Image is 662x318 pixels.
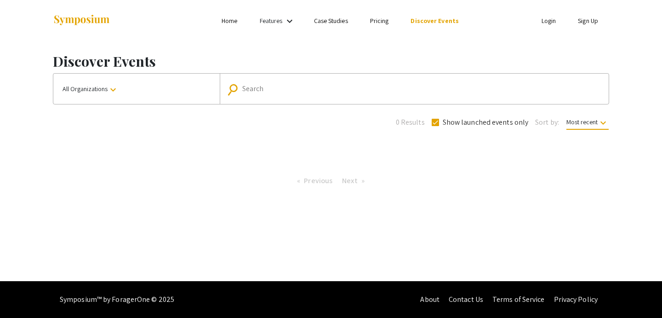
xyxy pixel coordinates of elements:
[284,16,295,27] mat-icon: Expand Features list
[443,117,529,128] span: Show launched events only
[542,17,556,25] a: Login
[535,117,559,128] span: Sort by:
[492,295,545,304] a: Terms of Service
[370,17,389,25] a: Pricing
[449,295,483,304] a: Contact Us
[554,295,598,304] a: Privacy Policy
[222,17,237,25] a: Home
[396,117,425,128] span: 0 Results
[63,85,119,93] span: All Organizations
[304,176,332,185] span: Previous
[420,295,439,304] a: About
[566,118,609,130] span: Most recent
[53,14,110,27] img: Symposium by ForagerOne
[53,53,609,69] h1: Discover Events
[578,17,598,25] a: Sign Up
[292,174,369,188] ul: Pagination
[53,74,220,104] button: All Organizations
[342,176,357,185] span: Next
[60,281,174,318] div: Symposium™ by ForagerOne © 2025
[598,117,609,128] mat-icon: keyboard_arrow_down
[260,17,283,25] a: Features
[411,17,459,25] a: Discover Events
[7,277,39,311] iframe: Chat
[314,17,348,25] a: Case Studies
[559,114,616,130] button: Most recent
[108,84,119,95] mat-icon: keyboard_arrow_down
[228,81,242,98] mat-icon: Search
